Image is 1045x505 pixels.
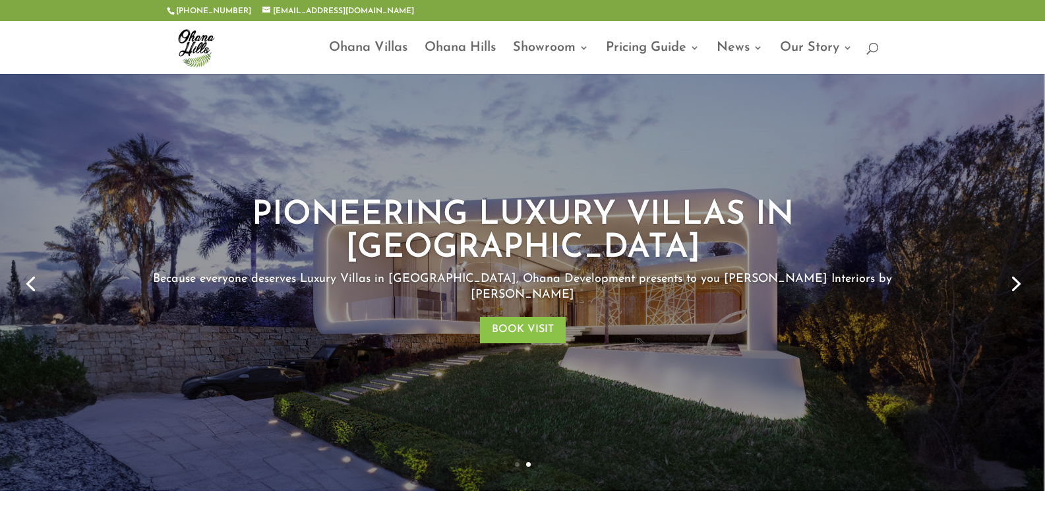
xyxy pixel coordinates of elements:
a: Showroom [513,43,589,74]
a: Ohana Hills [425,43,496,74]
a: Ohana Villas [329,43,407,74]
a: PIONEERING LUXURY VILLAS IN [GEOGRAPHIC_DATA] [252,199,794,265]
a: 2 [526,462,531,467]
img: ohana-hills [169,21,222,74]
a: News [717,43,763,74]
a: [EMAIL_ADDRESS][DOMAIN_NAME] [262,7,414,15]
a: 1 [515,462,520,467]
a: Our Story [780,43,852,74]
a: BOOK VISIT [480,317,566,344]
a: Pricing Guide [606,43,700,74]
a: [PHONE_NUMBER] [176,7,251,15]
p: Because everyone deserves Luxury Villas in [GEOGRAPHIC_DATA], Ohana Development presents to you [... [136,272,909,304]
